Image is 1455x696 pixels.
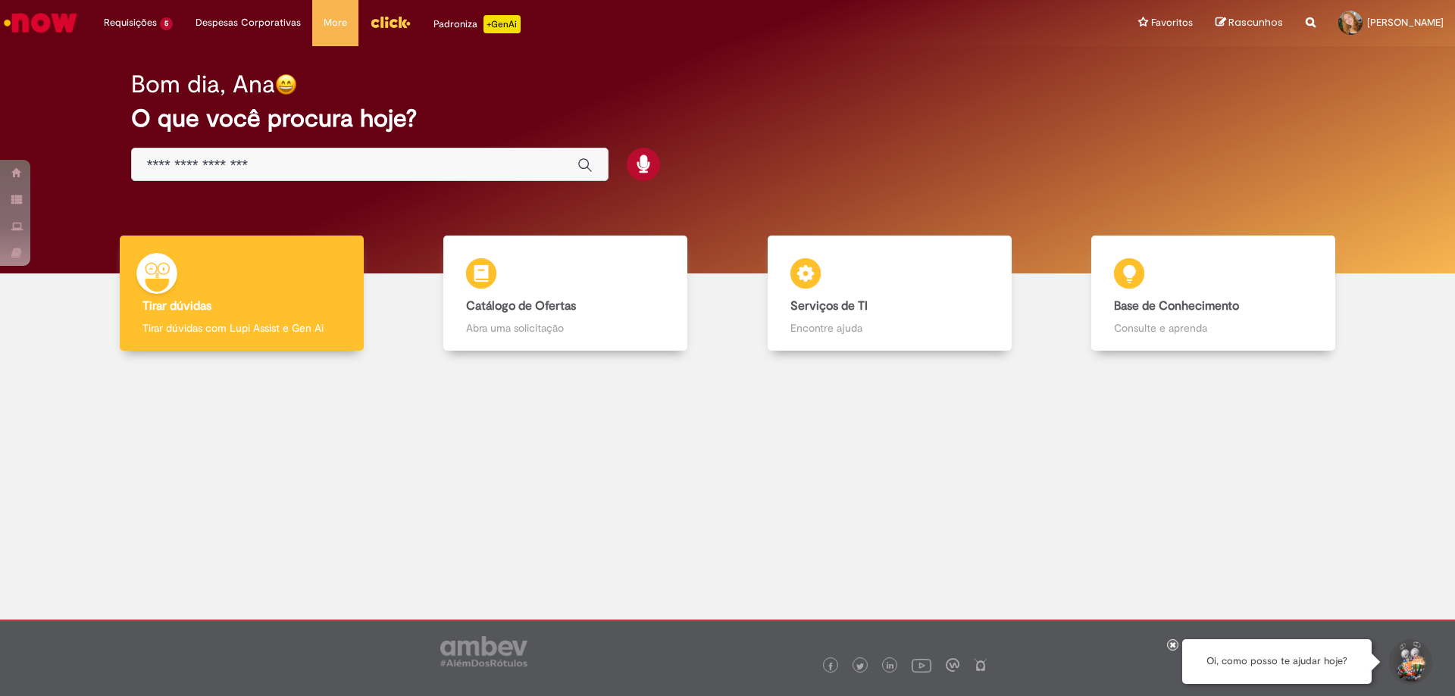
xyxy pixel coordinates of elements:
span: [PERSON_NAME] [1367,16,1444,29]
p: Tirar dúvidas com Lupi Assist e Gen Ai [142,320,341,336]
img: logo_footer_ambev_rotulo_gray.png [440,636,527,666]
img: logo_footer_facebook.png [827,663,834,670]
img: logo_footer_twitter.png [856,663,864,670]
b: Base de Conhecimento [1114,298,1239,314]
img: logo_footer_naosei.png [974,658,987,672]
b: Tirar dúvidas [142,298,211,314]
img: logo_footer_workplace.png [946,658,959,672]
p: Abra uma solicitação [466,320,665,336]
div: Oi, como posso te ajudar hoje? [1182,639,1372,684]
h2: Bom dia, Ana [131,71,275,98]
a: Base de Conhecimento Consulte e aprenda [1052,236,1376,351]
img: logo_footer_youtube.png [912,655,931,675]
h2: O que você procura hoje? [131,105,1325,132]
a: Tirar dúvidas Tirar dúvidas com Lupi Assist e Gen Ai [80,236,404,351]
span: Favoritos [1151,15,1193,30]
b: Serviços de TI [790,298,868,314]
img: click_logo_yellow_360x200.png [370,11,411,33]
span: More [324,15,347,30]
a: Serviços de TI Encontre ajuda [727,236,1052,351]
span: Despesas Corporativas [196,15,301,30]
img: ServiceNow [2,8,80,38]
span: Rascunhos [1228,15,1283,30]
img: logo_footer_linkedin.png [887,662,894,671]
a: Rascunhos [1216,16,1283,30]
span: Requisições [104,15,157,30]
p: Encontre ajuda [790,320,989,336]
img: happy-face.png [275,73,297,95]
a: Catálogo de Ofertas Abra uma solicitação [404,236,728,351]
div: Padroniza [433,15,521,33]
p: +GenAi [483,15,521,33]
button: Iniciar Conversa de Suporte [1387,639,1432,685]
b: Catálogo de Ofertas [466,298,576,314]
p: Consulte e aprenda [1114,320,1313,336]
span: 5 [160,17,173,30]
